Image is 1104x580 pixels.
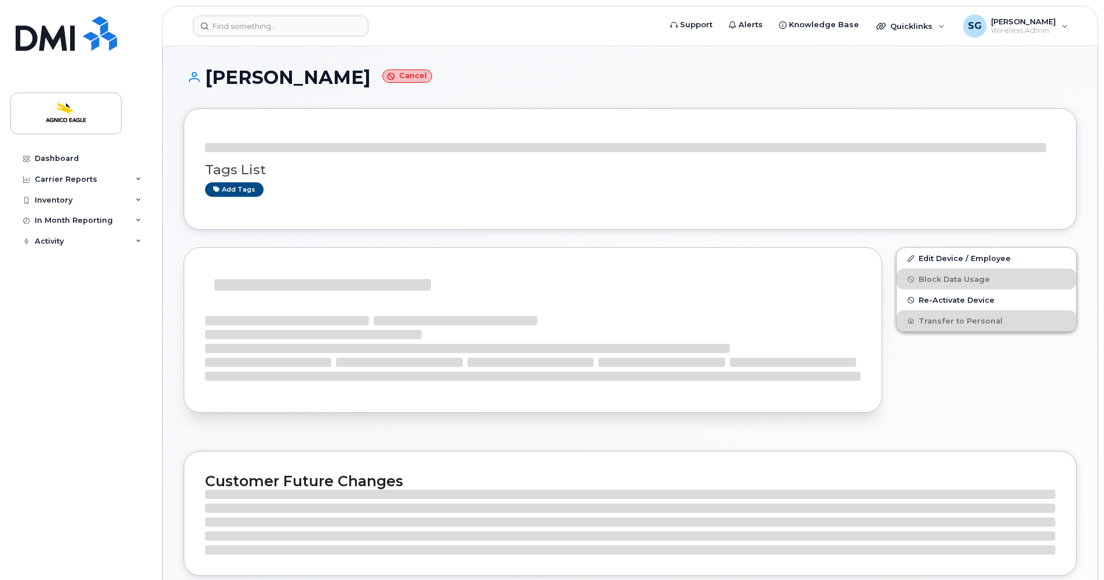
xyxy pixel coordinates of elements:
a: Edit Device / Employee [897,248,1076,269]
a: Add tags [205,182,264,197]
h3: Tags List [205,163,1055,177]
button: Transfer to Personal [897,310,1076,331]
h1: [PERSON_NAME] [184,67,1077,87]
button: Re-Activate Device [897,289,1076,310]
span: Re-Activate Device [919,296,995,304]
button: Block Data Usage [897,269,1076,289]
h2: Customer Future Changes [205,472,1055,490]
small: Cancel [382,69,432,83]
